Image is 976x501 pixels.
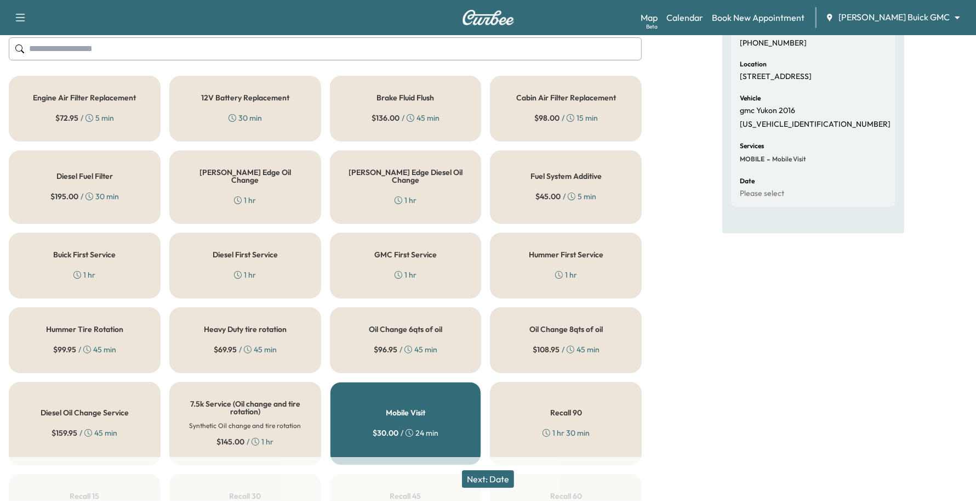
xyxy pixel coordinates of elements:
[543,427,590,438] div: 1 hr 30 min
[56,172,113,180] h5: Diesel Fuel Filter
[740,106,795,116] p: gmc Yukon 2016
[53,344,116,355] div: / 45 min
[534,112,598,123] div: / 15 min
[216,436,244,447] span: $ 145.00
[386,409,425,416] h5: Mobile Visit
[214,344,277,355] div: / 45 min
[838,11,950,24] span: [PERSON_NAME] Buick GMC
[213,251,278,258] h5: Diesel First Service
[201,94,289,102] h5: 12V Battery Replacement
[740,120,891,130] p: [US_VEHICLE_IDENTIFICATION_NUMBER]
[712,11,804,24] a: Book New Appointment
[740,38,807,48] p: [PHONE_NUMBER]
[73,269,95,280] div: 1 hr
[534,112,560,123] span: $ 98.00
[374,344,437,355] div: / 45 min
[462,10,515,25] img: Curbee Logo
[530,172,602,180] h5: Fuel System Additive
[372,112,440,123] div: / 45 min
[764,154,770,165] span: -
[666,11,703,24] a: Calendar
[533,344,600,355] div: / 45 min
[374,251,437,258] h5: GMC First Service
[529,251,603,258] h5: Hummer First Service
[50,191,119,202] div: / 30 min
[373,427,398,438] span: $ 30.00
[646,22,658,31] div: Beta
[52,427,117,438] div: / 45 min
[740,178,755,184] h6: Date
[369,325,442,333] h5: Oil Change 6qts of oil
[55,112,114,123] div: / 5 min
[55,112,78,123] span: $ 72.95
[740,155,764,164] span: MOBILE
[740,95,761,102] h6: Vehicle
[348,168,464,184] h5: [PERSON_NAME] Edge Diesel Oil Change
[740,61,767,67] h6: Location
[189,421,301,431] h6: Synthetic Oil change and tire rotation
[740,189,784,199] p: Please select
[550,409,582,416] h5: Recall 90
[33,94,136,102] h5: Engine Air Filter Replacement
[516,94,616,102] h5: Cabin Air Filter Replacement
[462,470,514,488] button: Next: Date
[373,427,438,438] div: / 24 min
[204,325,287,333] h5: Heavy Duty tire rotation
[216,436,273,447] div: / 1 hr
[641,11,658,24] a: MapBeta
[377,94,435,102] h5: Brake Fluid Flush
[53,344,76,355] span: $ 99.95
[234,195,256,206] div: 1 hr
[187,168,303,184] h5: [PERSON_NAME] Edge Oil Change
[535,191,596,202] div: / 5 min
[234,269,256,280] div: 1 hr
[41,409,129,416] h5: Diesel Oil Change Service
[46,325,123,333] h5: Hummer Tire Rotation
[395,269,416,280] div: 1 hr
[372,112,399,123] span: $ 136.00
[53,251,116,258] h5: Buick First Service
[529,325,603,333] h5: Oil Change 8qts of oil
[533,344,560,355] span: $ 108.95
[740,72,812,82] p: [STREET_ADDRESS]
[374,344,397,355] span: $ 96.95
[395,195,416,206] div: 1 hr
[770,155,806,164] span: Mobile Visit
[187,400,303,415] h5: 7.5k Service (Oil change and tire rotation)
[229,112,262,123] div: 30 min
[214,344,237,355] span: $ 69.95
[555,269,577,280] div: 1 hr
[535,191,561,202] span: $ 45.00
[50,191,78,202] span: $ 195.00
[740,143,764,149] h6: Services
[52,427,77,438] span: $ 159.95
